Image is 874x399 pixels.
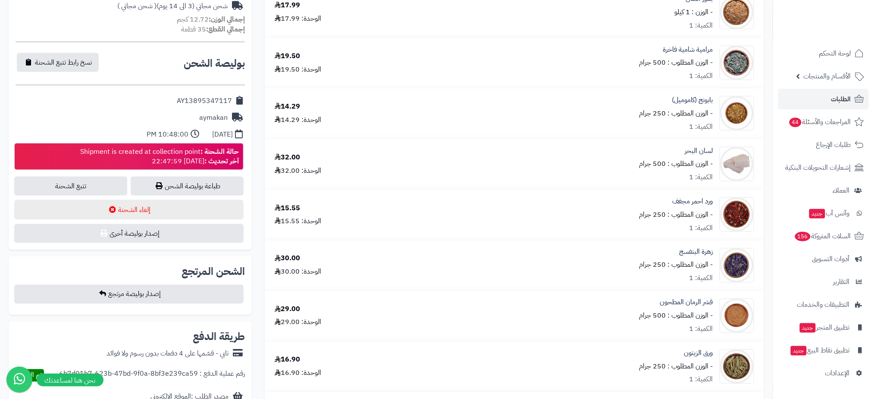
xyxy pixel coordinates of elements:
[778,157,869,178] a: إشعارات التحويلات البنكية
[816,139,851,151] span: طلبات الإرجاع
[778,43,869,64] a: لوحة التحكم
[720,46,754,80] img: 1728019116-Sage%202-90x90.jpg
[672,95,713,105] a: بابونج (كاموميل)
[689,172,713,182] div: الكمية: 1
[720,349,754,384] img: 1639898650-Olive%20Leaves-90x90.jpg
[204,156,239,166] strong: آخر تحديث :
[778,112,869,132] a: المراجعات والأسئلة44
[117,1,228,11] div: شحن مجاني (3 الى 14 يوم)
[689,223,713,233] div: الكمية: 1
[199,113,228,123] div: aymakan
[275,14,321,24] div: الوحدة: 17.99
[689,122,713,132] div: الكمية: 1
[778,180,869,201] a: العملاء
[275,305,300,315] div: 29.00
[684,349,713,358] a: ورق الزيتون
[14,224,244,243] button: إصدار بوليصة أخرى
[14,177,127,196] a: تتبع الشحنة
[147,130,188,140] div: 10:48:00 PM
[778,271,869,292] a: التقارير
[812,253,850,265] span: أدوات التسويق
[663,45,713,55] a: مرامية شامية فاخرة
[720,147,754,181] img: 1633635488-Cuttlebone-90x90.jpg
[182,267,245,277] h2: الشحن المرتجع
[778,294,869,315] a: التطبيقات والخدمات
[778,203,869,224] a: وآتس آبجديد
[275,65,321,75] div: الوحدة: 19.50
[275,203,300,213] div: 15.55
[778,249,869,269] a: أدوات التسويق
[833,276,850,288] span: التقارير
[212,130,233,140] div: [DATE]
[800,323,816,333] span: جديد
[720,96,754,131] img: 1633578113-Chamomile-90x90.jpg
[795,232,811,241] span: 156
[80,147,239,167] div: Shipment is created at collection point [DATE] 22:47:59
[639,209,713,220] small: - الوزن المطلوب : 250 جرام
[181,24,245,34] small: 35 قطعة
[786,162,851,174] span: إشعارات التحويلات البنكية
[809,209,825,218] span: جديد
[639,311,713,321] small: - الوزن المطلوب : 500 جرام
[778,363,869,383] a: الإعدادات
[804,70,851,82] span: الأقسام والمنتجات
[275,254,300,264] div: 30.00
[275,216,321,226] div: الوحدة: 15.55
[685,146,713,156] a: لسان البحر
[789,118,802,127] span: 44
[275,267,321,277] div: الوحدة: 30.00
[275,355,300,365] div: 16.90
[808,207,850,219] span: وآتس آب
[797,299,850,311] span: التطبيقات والخدمات
[107,349,229,359] div: تابي - قسّمها على 4 دفعات بدون رسوم ولا فوائد
[35,57,92,68] span: نسخ رابط تتبع الشحنة
[275,318,321,327] div: الوحدة: 29.00
[193,332,245,342] h2: طريقة الدفع
[673,196,713,206] a: ورد احمر مجفف
[275,153,300,162] div: 32.00
[815,22,866,40] img: logo-2.png
[206,24,245,34] strong: إجمالي القطع:
[275,368,321,378] div: الوحدة: 16.90
[778,226,869,246] a: السلات المتروكة156
[720,197,754,232] img: 1674536183-Red%20Flowers%20v2-90x90.jpg
[799,321,850,334] span: تطبيق المتجر
[639,260,713,270] small: - الوزن المطلوب : 250 جرام
[639,57,713,68] small: - الوزن المطلوب : 500 جرام
[184,58,245,69] h2: بوليصة الشحن
[689,21,713,31] div: الكمية: 1
[209,14,245,25] strong: إجمالي الوزن:
[177,96,232,106] div: AY13895347117
[660,298,713,308] a: قشر الرمان المطحون
[17,53,99,72] button: نسخ رابط تتبع الشحنة
[14,285,244,304] button: إصدار بوليصة مرتجع
[689,71,713,81] div: الكمية: 1
[675,7,713,17] small: - الوزن : 1 كيلو
[275,51,300,61] div: 19.50
[639,159,713,169] small: - الوزن المطلوب : 500 جرام
[639,362,713,372] small: - الوزن المطلوب : 250 جرام
[791,346,807,355] span: جديد
[778,89,869,109] a: الطلبات
[117,1,157,11] span: ( شحن مجاني )
[833,184,850,196] span: العملاء
[720,299,754,333] img: 1633580797-Pomegranate%20Peel%20Powder-90x90.jpg
[689,375,713,385] div: الكمية: 1
[200,147,239,157] strong: حالة الشحنة :
[59,369,245,382] div: رقم عملية الدفع : 6b7d01b7-623b-47bd-9f0a-8bf3e239ca59
[275,102,300,112] div: 14.29
[831,93,851,105] span: الطلبات
[790,344,850,356] span: تطبيق نقاط البيع
[275,0,300,10] div: 17.99
[794,230,851,242] span: السلات المتروكة
[177,14,245,25] small: 12.72 كجم
[789,116,851,128] span: المراجعات والأسئلة
[819,47,851,59] span: لوحة التحكم
[720,248,754,283] img: 1720626771-Violet-90x90.jpg
[778,134,869,155] a: طلبات الإرجاع
[825,367,850,379] span: الإعدادات
[131,177,244,196] a: طباعة بوليصة الشحن
[639,108,713,118] small: - الوزن المطلوب : 250 جرام
[275,115,321,125] div: الوحدة: 14.29
[680,247,713,257] a: زهرة البنفسج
